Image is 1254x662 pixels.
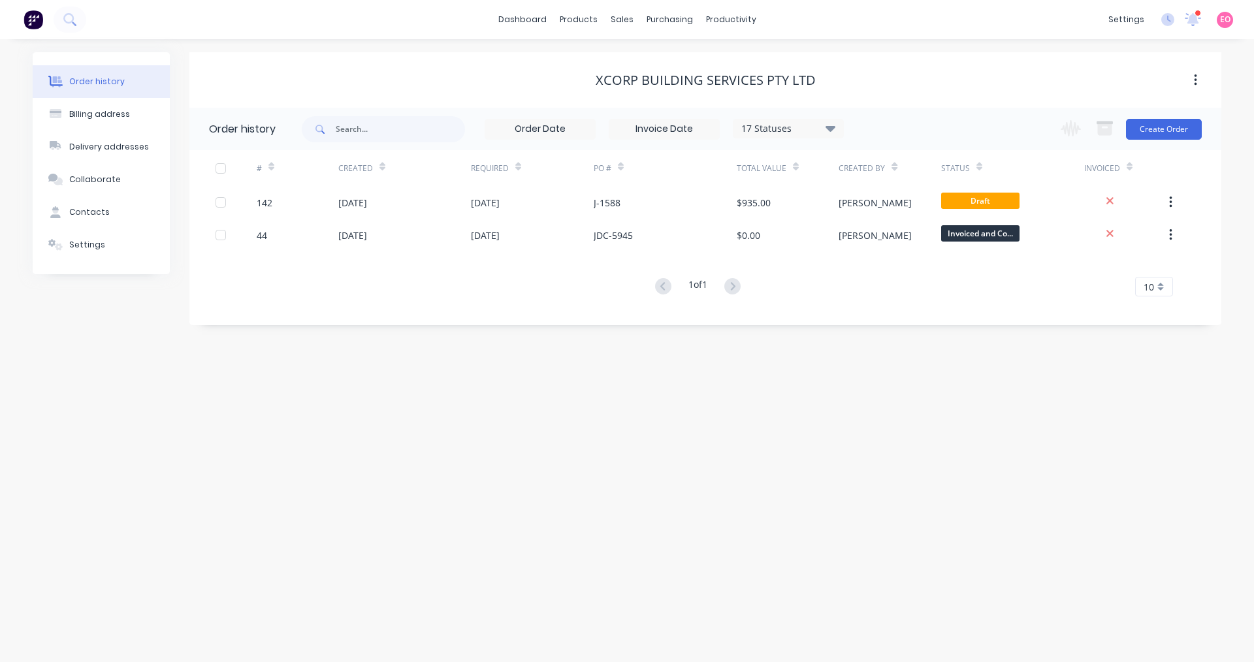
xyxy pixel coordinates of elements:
div: Delivery addresses [69,141,149,153]
div: products [553,10,604,29]
div: # [257,163,262,174]
div: JDC-5945 [594,229,633,242]
div: 1 of 1 [688,277,707,296]
div: [DATE] [338,196,367,210]
button: Collaborate [33,163,170,196]
div: productivity [699,10,763,29]
div: Created [338,150,471,186]
div: 142 [257,196,272,210]
div: purchasing [640,10,699,29]
div: PO # [594,163,611,174]
div: $935.00 [737,196,771,210]
input: Order Date [485,119,595,139]
div: [DATE] [471,229,500,242]
div: Order history [69,76,125,87]
span: 10 [1144,280,1154,294]
div: Created [338,163,373,174]
div: [PERSON_NAME] [839,229,912,242]
div: Created By [839,163,885,174]
div: sales [604,10,640,29]
div: Xcorp Building Services Pty Ltd [596,72,816,88]
a: dashboard [492,10,553,29]
div: Billing address [69,108,130,120]
div: Contacts [69,206,110,218]
div: 44 [257,229,267,242]
div: [DATE] [338,229,367,242]
button: Order history [33,65,170,98]
div: # [257,150,338,186]
div: settings [1102,10,1151,29]
div: [DATE] [471,196,500,210]
div: Required [471,150,594,186]
input: Invoice Date [609,119,719,139]
div: 17 Statuses [733,121,843,136]
div: Status [941,150,1084,186]
span: EO [1220,14,1230,25]
input: Search... [336,116,465,142]
button: Create Order [1126,119,1202,140]
div: Settings [69,239,105,251]
div: PO # [594,150,737,186]
div: Status [941,163,970,174]
button: Delivery addresses [33,131,170,163]
div: Collaborate [69,174,121,185]
div: Invoiced [1084,150,1166,186]
img: Factory [24,10,43,29]
span: Invoiced and Co... [941,225,1020,242]
button: Settings [33,229,170,261]
div: J-1588 [594,196,620,210]
button: Contacts [33,196,170,229]
div: Created By [839,150,940,186]
span: Draft [941,193,1020,209]
div: Invoiced [1084,163,1120,174]
div: Order history [209,121,276,137]
div: Total Value [737,163,786,174]
button: Billing address [33,98,170,131]
div: $0.00 [737,229,760,242]
div: Required [471,163,509,174]
div: Total Value [737,150,839,186]
div: [PERSON_NAME] [839,196,912,210]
